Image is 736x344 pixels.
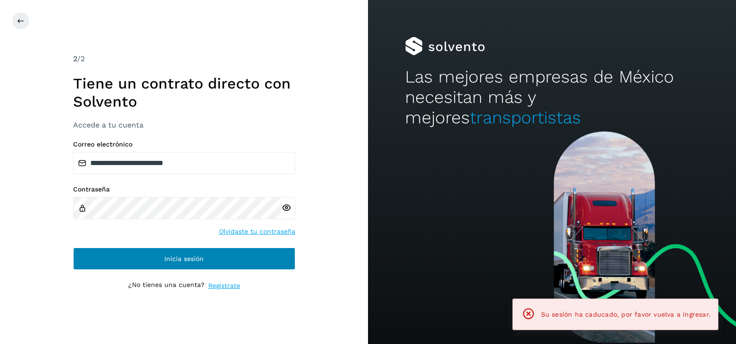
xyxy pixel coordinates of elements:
span: 2 [73,54,77,63]
button: Inicia sesión [73,248,295,270]
a: Regístrate [208,281,240,291]
h1: Tiene un contrato directo con Solvento [73,75,295,110]
span: transportistas [470,108,581,127]
a: Olvidaste tu contraseña [219,227,295,236]
label: Correo electrónico [73,140,295,148]
span: Inicia sesión [164,255,204,262]
p: ¿No tienes una cuenta? [128,281,205,291]
label: Contraseña [73,185,295,193]
span: Su sesión ha caducado, por favor vuelva a ingresar. [541,311,711,318]
h3: Accede a tu cuenta [73,121,295,129]
h2: Las mejores empresas de México necesitan más y mejores [405,67,699,128]
div: /2 [73,53,295,64]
